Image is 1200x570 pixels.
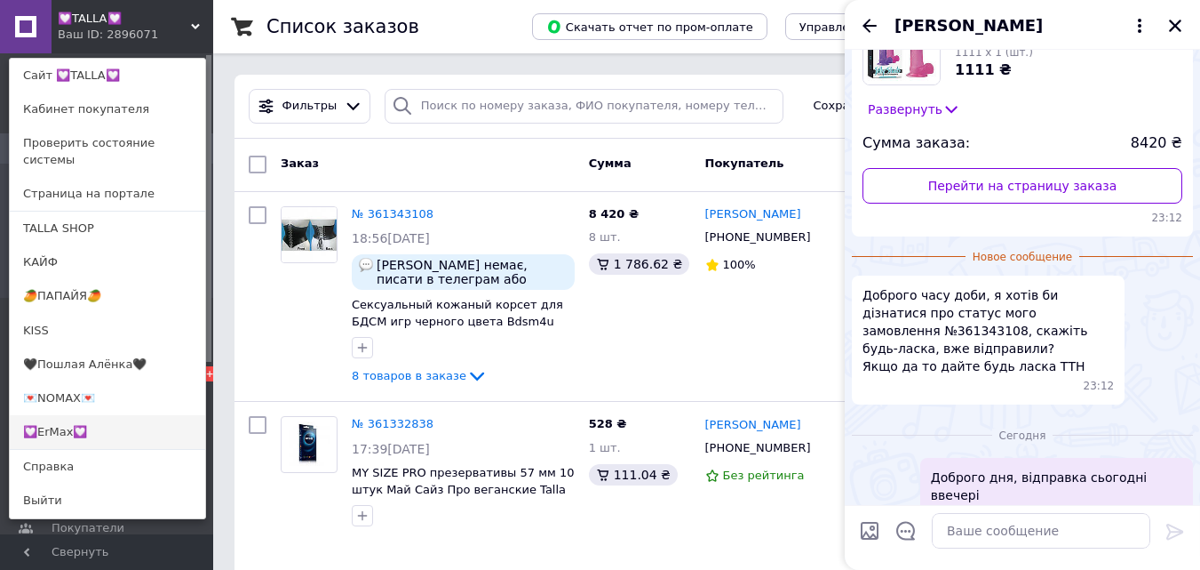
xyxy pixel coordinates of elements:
a: [PERSON_NAME] [705,206,801,223]
div: Ваш ID: 2896071 [58,27,132,43]
a: Страница на портале [10,177,205,211]
span: Новое сообщение [966,250,1079,265]
button: Управление статусами [785,13,953,40]
a: 🥭ПАПАЙЯ🥭 [10,279,205,313]
span: 23:12 11.09.2025 [862,211,1182,226]
span: [PHONE_NUMBER] [705,441,811,454]
img: :speech_balloon: [359,258,373,272]
span: Без рейтинга [723,469,805,482]
span: 💟TALLA💟 [58,11,191,27]
img: Фото товару [282,207,337,262]
button: Закрыть [1164,15,1186,36]
span: 528 ₴ [589,417,627,430]
span: 1111 ₴ [955,61,1012,78]
div: 12.09.2025 [852,426,1193,444]
span: [PHONE_NUMBER] [705,230,811,244]
button: Открыть шаблоны ответов [894,519,918,542]
a: MY SIZE PRO презервативы 57 мм 10 штук Май Сайз Про веганские Talla [352,466,574,496]
a: 8 товаров в заказе [352,369,488,382]
a: [PERSON_NAME] [705,417,801,434]
a: Фото товару [281,206,338,263]
a: TALLA SHOP [10,212,205,245]
a: Выйти [10,484,205,518]
span: Доброго дня, відправка сьогодні ввечері [931,469,1182,504]
span: 8 шт. [589,230,621,244]
span: Заказ [281,157,319,170]
a: Сексуальный кожаный корсет для БДСМ игр черного цвета Bdsm4u Talla [352,298,563,344]
span: [PERSON_NAME] [894,14,1043,37]
a: Справка [10,450,205,484]
span: Покупатели [52,520,124,536]
a: 💌NOMAX💌 [10,381,205,415]
span: 23:12 11.09.2025 [1084,379,1115,394]
span: 1 шт. [589,441,621,454]
div: 111.04 ₴ [589,464,678,486]
button: Развернуть [862,100,966,119]
span: Фильтры [282,98,338,115]
a: KISS [10,314,205,348]
span: 1111 x 1 (шт.) [955,46,1033,59]
a: КАЙФ [10,245,205,279]
a: 💟ErMax💟 [10,415,205,449]
span: 8420 ₴ [1131,133,1182,154]
div: 1 786.62 ₴ [589,253,690,275]
span: Управление статусами [799,20,939,34]
span: Сохраненные фильтры: [814,98,958,115]
img: Фото товару [289,417,330,472]
a: 🖤Пошлая Алёнка🖤 [10,348,205,381]
a: № 361332838 [352,417,433,430]
input: Поиск по номеру заказа, ФИО покупателя, номеру телефона, Email, номеру накладной [385,89,783,124]
h1: Список заказов [266,16,419,37]
span: Скачать отчет по пром-оплате [546,19,753,35]
a: Кабинет покупателя [10,92,205,126]
span: Покупатель [705,157,784,170]
span: Доброго часу доби, я хотів би дізнатися про статус мого замовлення №361343108, скажіть будь-ласка... [862,286,1114,375]
span: 8 товаров в заказе [352,369,466,382]
a: Сайт 💟TALLA💟 [10,59,205,92]
span: 8 420 ₴ [589,207,639,221]
span: Сегодня [992,429,1053,444]
span: 18:56[DATE] [352,231,430,245]
span: Сумма заказа: [862,133,970,154]
button: [PERSON_NAME] [894,14,1150,37]
a: Фото товару [281,416,338,473]
span: 17:39[DATE] [352,442,430,456]
button: Назад [859,15,880,36]
button: Скачать отчет по пром-оплате [532,13,767,40]
a: Проверить состояние системы [10,126,205,176]
a: Перейти на страницу заказа [862,168,1182,204]
span: [PERSON_NAME] немає, писати в телеграм або Вацап, все вірно все підтверджую [377,258,568,286]
a: № 361343108 [352,207,433,221]
span: Сумма [589,157,632,170]
span: 100% [723,258,756,271]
